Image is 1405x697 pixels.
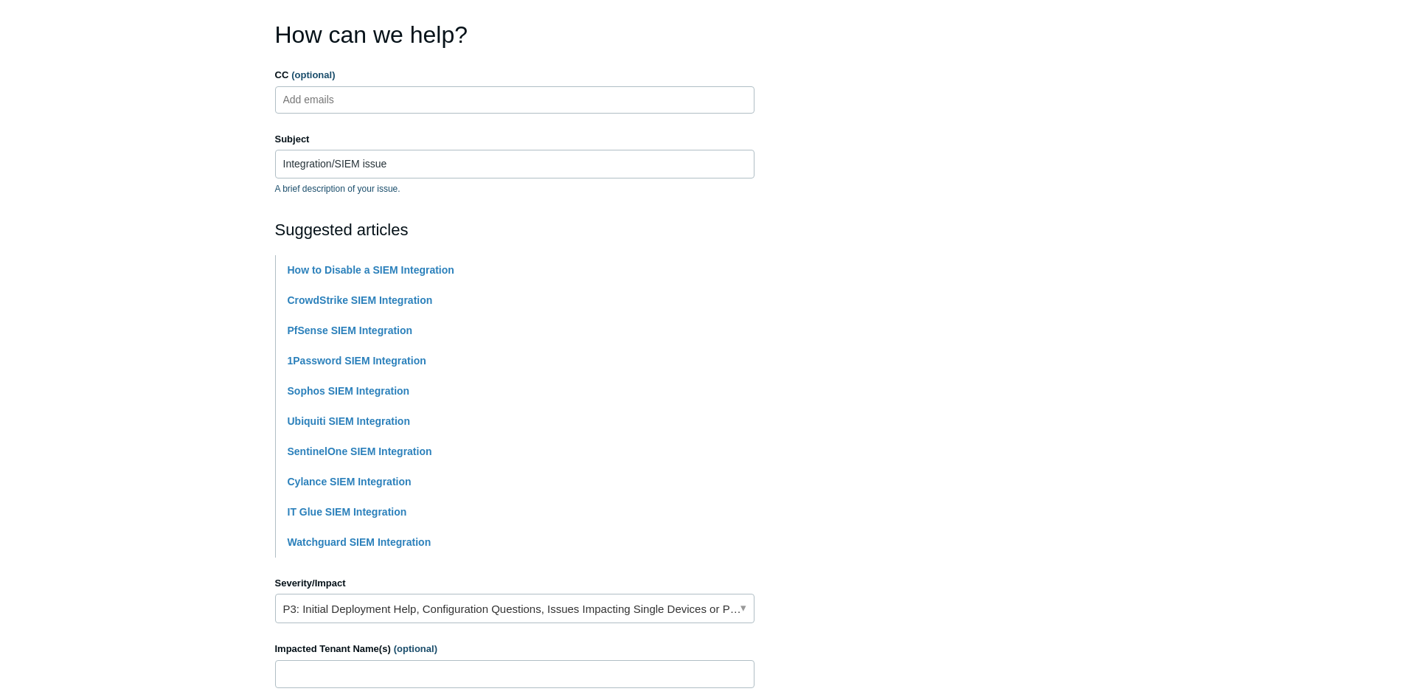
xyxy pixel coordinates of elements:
h2: Suggested articles [275,218,754,242]
a: IT Glue SIEM Integration [288,506,407,518]
label: CC [275,68,754,83]
p: A brief description of your issue. [275,182,754,195]
span: (optional) [394,643,437,654]
a: SentinelOne SIEM Integration [288,445,432,457]
span: (optional) [291,69,335,80]
a: CrowdStrike SIEM Integration [288,294,433,306]
a: Cylance SIEM Integration [288,476,412,488]
label: Subject [275,132,754,147]
a: PfSense SIEM Integration [288,325,413,336]
a: 1Password SIEM Integration [288,355,426,367]
label: Severity/Impact [275,576,754,591]
label: Impacted Tenant Name(s) [275,642,754,656]
a: P3: Initial Deployment Help, Configuration Questions, Issues Impacting Single Devices or Past Out... [275,594,754,623]
a: Ubiquiti SIEM Integration [288,415,410,427]
h1: How can we help? [275,17,754,52]
input: Add emails [277,89,365,111]
a: How to Disable a SIEM Integration [288,264,454,276]
a: Sophos SIEM Integration [288,385,410,397]
a: Watchguard SIEM Integration [288,536,431,548]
